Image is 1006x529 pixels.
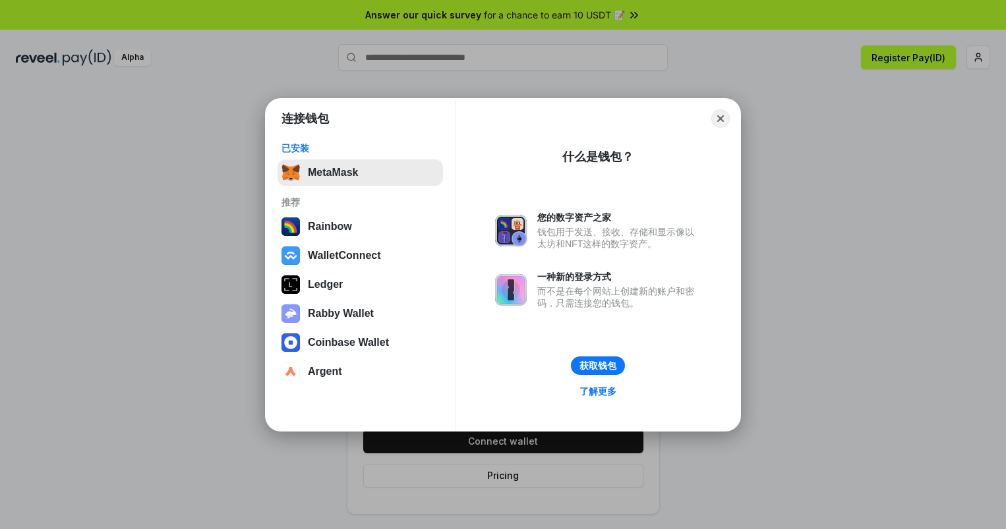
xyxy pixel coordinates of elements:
button: Argent [278,358,443,385]
img: svg+xml,%3Csvg%20xmlns%3D%22http%3A%2F%2Fwww.w3.org%2F2000%2Fsvg%22%20fill%3D%22none%22%20viewBox... [495,215,527,246]
div: WalletConnect [308,250,381,262]
button: WalletConnect [278,242,443,269]
div: 什么是钱包？ [562,149,634,165]
div: Rainbow [308,221,352,233]
button: Close [711,109,730,128]
div: 获取钱包 [579,360,616,372]
img: svg+xml,%3Csvg%20width%3D%2228%22%20height%3D%2228%22%20viewBox%3D%220%200%2028%2028%22%20fill%3D... [281,362,300,381]
div: Ledger [308,279,343,291]
img: svg+xml,%3Csvg%20width%3D%2228%22%20height%3D%2228%22%20viewBox%3D%220%200%2028%2028%22%20fill%3D... [281,333,300,352]
div: 了解更多 [579,385,616,397]
button: Rabby Wallet [278,300,443,327]
div: Argent [308,366,342,377]
a: 了解更多 [572,383,624,400]
img: svg+xml,%3Csvg%20width%3D%2228%22%20height%3D%2228%22%20viewBox%3D%220%200%2028%2028%22%20fill%3D... [281,246,300,265]
div: Rabby Wallet [308,308,374,320]
div: 已安装 [281,142,439,154]
img: svg+xml,%3Csvg%20xmlns%3D%22http%3A%2F%2Fwww.w3.org%2F2000%2Fsvg%22%20fill%3D%22none%22%20viewBox... [281,304,300,323]
button: Coinbase Wallet [278,329,443,356]
div: 一种新的登录方式 [537,271,701,283]
img: svg+xml,%3Csvg%20xmlns%3D%22http%3A%2F%2Fwww.w3.org%2F2000%2Fsvg%22%20width%3D%2228%22%20height%3... [281,275,300,294]
img: svg+xml,%3Csvg%20xmlns%3D%22http%3A%2F%2Fwww.w3.org%2F2000%2Fsvg%22%20fill%3D%22none%22%20viewBox... [495,274,527,306]
img: svg+xml,%3Csvg%20width%3D%22120%22%20height%3D%22120%22%20viewBox%3D%220%200%20120%20120%22%20fil... [281,217,300,236]
div: 推荐 [281,196,439,208]
button: Rainbow [278,213,443,240]
button: Ledger [278,271,443,298]
div: 而不是在每个网站上创建新的账户和密码，只需连接您的钱包。 [537,285,701,309]
img: svg+xml,%3Csvg%20fill%3D%22none%22%20height%3D%2233%22%20viewBox%3D%220%200%2035%2033%22%20width%... [281,163,300,182]
div: MetaMask [308,167,358,179]
button: 获取钱包 [571,356,625,375]
div: 钱包用于发送、接收、存储和显示像以太坊和NFT这样的数字资产。 [537,226,701,250]
div: Coinbase Wallet [308,337,389,348]
button: MetaMask [278,159,443,186]
h1: 连接钱包 [281,111,329,126]
div: 您的数字资产之家 [537,211,701,223]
